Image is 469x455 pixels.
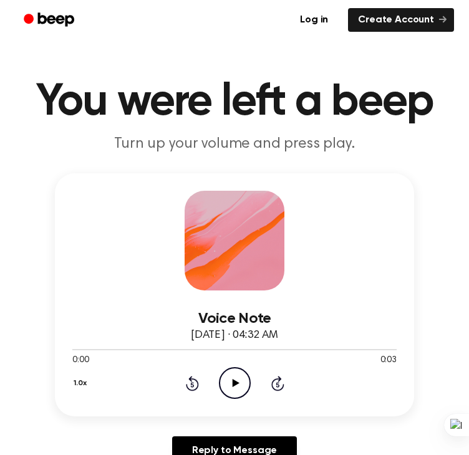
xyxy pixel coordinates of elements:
[15,8,85,32] a: Beep
[72,310,397,327] h3: Voice Note
[380,354,397,367] span: 0:03
[191,330,278,341] span: [DATE] · 04:32 AM
[288,6,341,34] a: Log in
[15,135,454,153] p: Turn up your volume and press play.
[348,8,454,32] a: Create Account
[15,80,454,125] h1: You were left a beep
[72,373,91,394] button: 1.0x
[72,354,89,367] span: 0:00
